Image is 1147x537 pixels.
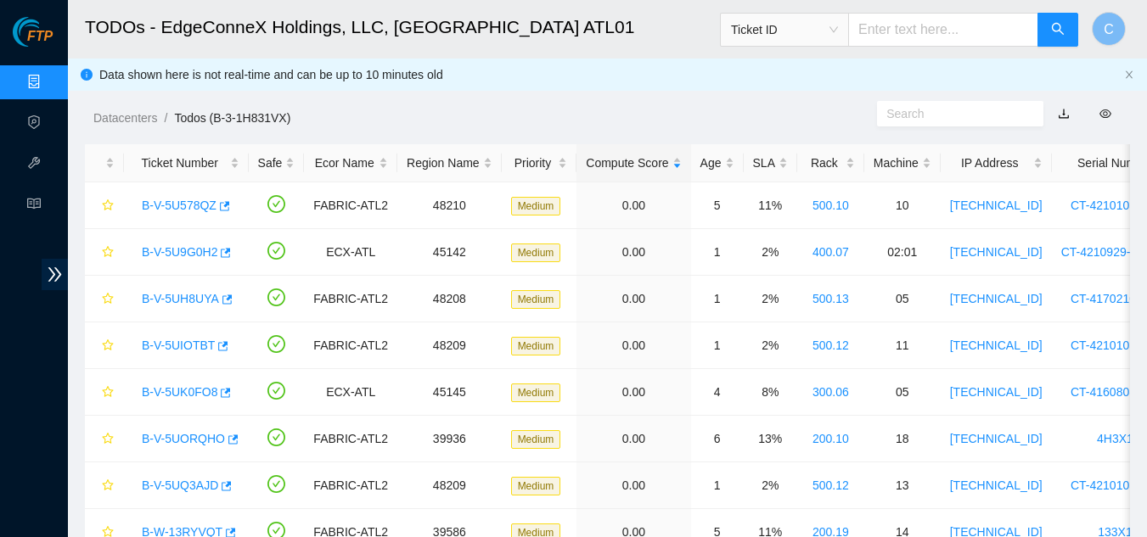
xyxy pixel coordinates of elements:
[142,432,225,445] a: B-V-5UORQHO
[27,189,41,223] span: read
[1092,12,1126,46] button: C
[576,322,690,369] td: 0.00
[744,322,797,369] td: 2%
[731,17,838,42] span: Ticket ID
[102,293,114,306] span: star
[812,432,849,445] a: 200.10
[691,276,744,322] td: 1
[744,416,797,462] td: 13%
[511,290,561,309] span: Medium
[511,337,561,355] span: Medium
[94,238,115,266] button: star
[691,182,744,229] td: 5
[142,385,217,399] a: B-V-5UK0FO8
[94,285,115,312] button: star
[102,479,114,493] span: star
[102,433,114,446] span: star
[511,430,561,449] span: Medium
[94,192,115,219] button: star
[864,369,941,416] td: 05
[93,111,157,125] a: Datacenters
[397,369,502,416] td: 45145
[812,385,849,399] a: 300.06
[397,416,502,462] td: 39936
[744,229,797,276] td: 2%
[691,462,744,509] td: 1
[102,199,114,213] span: star
[576,369,690,416] td: 0.00
[102,339,114,353] span: star
[576,462,690,509] td: 0.00
[1124,70,1134,80] span: close
[511,197,561,215] span: Medium
[267,382,285,400] span: check-circle
[812,199,849,212] a: 500.10
[142,338,215,352] a: B-V-5UIOTBT
[864,229,941,276] td: 02:01
[950,292,1043,305] a: [TECHNICAL_ID]
[304,416,397,462] td: FABRIC-ATL2
[267,428,285,446] span: check-circle
[174,111,290,125] a: Todos (B-3-1H831VX)
[27,29,53,45] span: FTP
[1051,22,1065,38] span: search
[267,335,285,353] span: check-circle
[1104,19,1114,40] span: C
[744,182,797,229] td: 11%
[164,111,167,125] span: /
[397,182,502,229] td: 48210
[267,475,285,493] span: check-circle
[950,385,1043,399] a: [TECHNICAL_ID]
[812,292,849,305] a: 500.13
[42,259,68,290] span: double-right
[864,276,941,322] td: 05
[94,332,115,359] button: star
[950,199,1043,212] a: [TECHNICAL_ID]
[1097,432,1146,445] a: 4H3X153
[950,432,1043,445] a: [TECHNICAL_ID]
[511,243,561,262] span: Medium
[1124,70,1134,81] button: close
[950,478,1043,492] a: [TECHNICAL_ID]
[142,245,217,259] a: B-V-5U9G0H2
[102,386,114,400] span: star
[864,322,941,369] td: 11
[1058,107,1070,120] a: download
[886,104,1020,123] input: Search
[744,276,797,322] td: 2%
[1037,13,1078,47] button: search
[1045,100,1082,127] button: download
[304,276,397,322] td: FABRIC-ATL2
[744,462,797,509] td: 2%
[576,182,690,229] td: 0.00
[511,383,561,402] span: Medium
[304,322,397,369] td: FABRIC-ATL2
[142,478,218,492] a: B-V-5UQ3AJD
[576,416,690,462] td: 0.00
[397,229,502,276] td: 45142
[812,245,849,259] a: 400.07
[397,276,502,322] td: 48208
[744,369,797,416] td: 8%
[267,195,285,213] span: check-circle
[691,369,744,416] td: 4
[576,229,690,276] td: 0.00
[304,182,397,229] td: FABRIC-ATL2
[142,199,216,212] a: B-V-5U578QZ
[950,245,1043,259] a: [TECHNICAL_ID]
[267,242,285,260] span: check-circle
[864,462,941,509] td: 13
[397,462,502,509] td: 48209
[576,276,690,322] td: 0.00
[812,338,849,352] a: 500.12
[864,182,941,229] td: 10
[94,425,115,452] button: star
[848,13,1038,47] input: Enter text here...
[691,229,744,276] td: 1
[13,31,53,53] a: Akamai TechnologiesFTP
[1099,108,1111,120] span: eye
[142,292,219,305] a: B-V-5UH8UYA
[812,478,849,492] a: 500.12
[304,369,397,416] td: ECX-ATL
[304,229,397,276] td: ECX-ATL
